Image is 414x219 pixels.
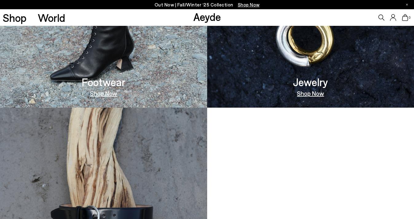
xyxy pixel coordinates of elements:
a: World [38,12,65,23]
a: 0 [402,14,408,21]
a: Shop Now [90,90,117,96]
span: Navigate to /collections/new-in [238,2,260,7]
p: Out Now | Fall/Winter ‘25 Collection [155,1,260,9]
a: Shop [3,12,26,23]
span: 0 [408,16,411,19]
h3: Jewelry [293,77,328,87]
h3: Footwear [82,77,125,87]
a: Aeyde [193,10,221,23]
a: Shop Now [297,90,324,96]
